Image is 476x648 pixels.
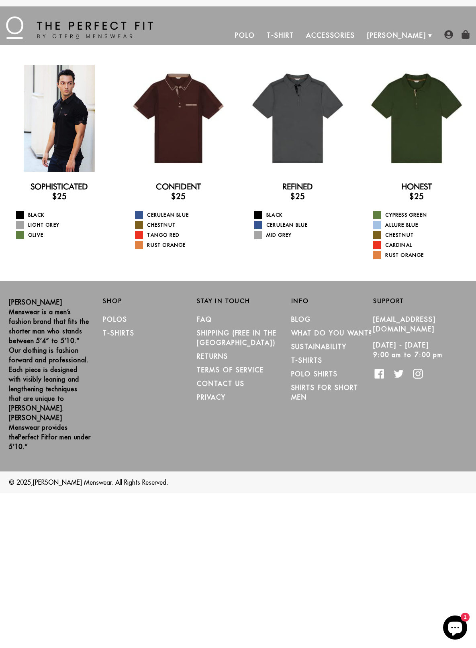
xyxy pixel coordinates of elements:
p: [PERSON_NAME] Menswear is a men’s fashion brand that fits the shorter man who stands between 5’4”... [9,297,91,451]
img: shopping-bag-icon.png [461,30,470,39]
a: Rust Orange [373,251,470,259]
a: PRIVACY [197,393,225,401]
h2: Info [291,297,373,305]
a: Black [16,211,113,219]
a: Tango Red [135,231,232,239]
a: Polo Shirts [291,370,338,378]
a: RETURNS [197,352,228,360]
a: FAQ [197,315,212,323]
a: Mid Grey [254,231,351,239]
p: © 2025, . All Rights Reserved. [9,477,467,487]
h2: Stay in Touch [197,297,279,305]
a: [PERSON_NAME] Menswear [33,478,112,486]
a: T-Shirt [261,26,300,45]
img: The Perfect Fit - by Otero Menswear - Logo [6,16,153,39]
a: Cypress Green [373,211,470,219]
a: T-Shirts [291,356,323,364]
a: CONTACT US [197,380,244,388]
h2: Shop [103,297,185,305]
a: Chestnut [135,221,232,229]
h3: $25 [244,191,351,201]
a: Sophisticated [31,182,88,191]
a: TERMS OF SERVICE [197,366,264,374]
strong: Perfect Fit [18,433,48,441]
a: What Do You Want? [291,329,373,337]
h3: $25 [125,191,232,201]
h3: $25 [6,191,113,201]
a: Accessories [300,26,361,45]
inbox-online-store-chat: Shopify online store chat [441,615,470,642]
a: [PERSON_NAME] [361,26,432,45]
a: Sustainability [291,343,347,351]
a: Polos [103,315,127,323]
a: T-Shirts [103,329,134,337]
img: user-account-icon.png [444,30,453,39]
a: Polo [229,26,261,45]
a: Blog [291,315,311,323]
a: Light Grey [16,221,113,229]
h3: $25 [363,191,470,201]
a: Shirts for Short Men [291,384,359,401]
a: Refined [282,182,313,191]
a: Cardinal [373,241,470,249]
a: Rust Orange [135,241,232,249]
a: Cerulean Blue [254,221,351,229]
a: Cerulean Blue [135,211,232,219]
a: [EMAIL_ADDRESS][DOMAIN_NAME] [373,315,436,333]
a: Black [254,211,351,219]
a: Confident [156,182,201,191]
p: [DATE] - [DATE] 9:00 am to 7:00 pm [373,340,455,360]
a: Honest [401,182,432,191]
a: Olive [16,231,113,239]
a: Allure Blue [373,221,470,229]
a: Chestnut [373,231,470,239]
a: SHIPPING (Free in the [GEOGRAPHIC_DATA]) [197,329,276,347]
h2: Support [373,297,467,305]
